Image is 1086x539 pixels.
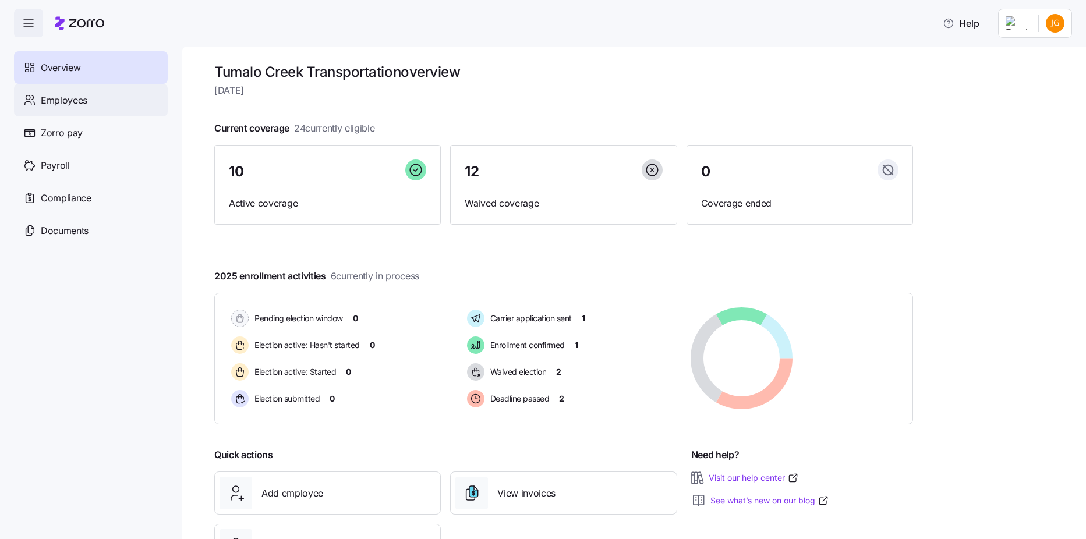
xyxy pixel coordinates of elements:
span: Waived coverage [465,196,662,211]
span: 0 [330,393,335,405]
span: Documents [41,224,89,238]
h1: Tumalo Creek Transportation overview [214,63,913,81]
a: Employees [14,84,168,116]
span: Add employee [261,486,323,501]
span: Payroll [41,158,70,173]
span: Election active: Started [251,366,336,378]
span: 1 [575,339,578,351]
span: 10 [229,165,243,179]
span: Current coverage [214,121,375,136]
span: Waived election [487,366,547,378]
span: 2 [556,366,561,378]
span: Deadline passed [487,393,550,405]
span: Election active: Hasn't started [251,339,360,351]
span: Pending election window [251,313,343,324]
a: Compliance [14,182,168,214]
span: 0 [701,165,710,179]
a: Visit our help center [709,472,799,484]
img: Employer logo [1006,16,1029,30]
span: 1 [582,313,585,324]
span: Help [943,16,979,30]
span: 0 [353,313,358,324]
span: Zorro pay [41,126,83,140]
span: 2 [559,393,564,405]
span: Employees [41,93,87,108]
span: 6 currently in process [331,269,419,283]
span: Need help? [691,448,740,462]
span: 12 [465,165,479,179]
a: Payroll [14,149,168,182]
span: 0 [346,366,351,378]
button: Help [933,12,989,35]
a: See what’s new on our blog [710,495,829,506]
span: 0 [370,339,375,351]
a: Documents [14,214,168,247]
span: Carrier application sent [487,313,572,324]
a: Zorro pay [14,116,168,149]
span: View invoices [497,486,556,501]
span: Active coverage [229,196,426,211]
span: 24 currently eligible [294,121,375,136]
span: [DATE] [214,83,913,98]
span: Enrollment confirmed [487,339,565,351]
img: be28eee7940ff7541a673135d606113e [1046,14,1064,33]
span: Quick actions [214,448,273,462]
span: Compliance [41,191,91,205]
a: Overview [14,51,168,84]
span: Coverage ended [701,196,898,211]
span: 2025 enrollment activities [214,269,419,283]
span: Overview [41,61,80,75]
span: Election submitted [251,393,320,405]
